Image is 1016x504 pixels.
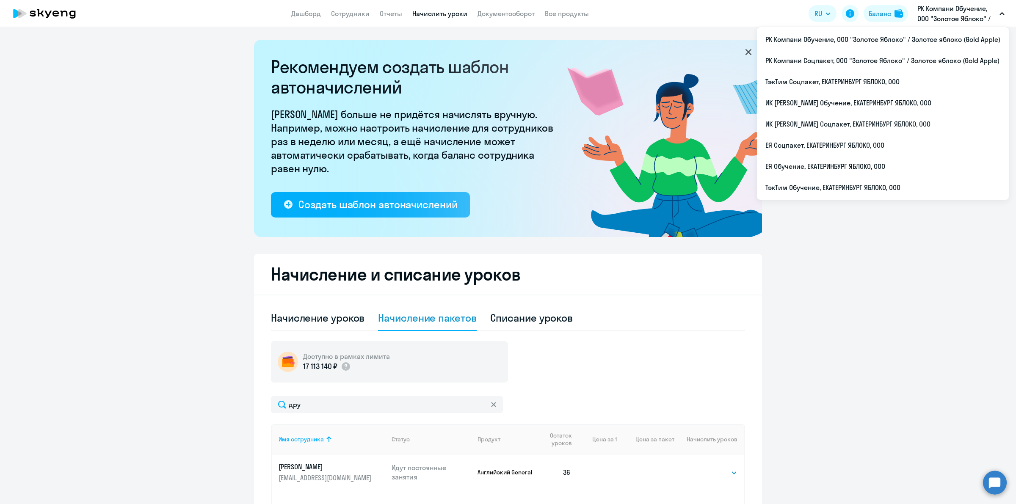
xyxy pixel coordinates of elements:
[392,435,471,443] div: Статус
[913,3,1009,24] button: РК Компани Обучение, ООО "Золотое Яблоко" / Золотое яблоко (Gold Apple)
[271,396,503,413] input: Поиск по имени, email, продукту или статусу
[674,424,744,454] th: Начислить уроков
[869,8,891,19] div: Баланс
[478,435,500,443] div: Продукт
[478,435,535,443] div: Продукт
[535,454,578,490] td: 36
[809,5,837,22] button: RU
[271,264,745,284] h2: Начисление и списание уроков
[895,9,903,18] img: balance
[380,9,402,18] a: Отчеты
[478,468,535,476] p: Английский General
[757,27,1009,200] ul: RU
[303,361,337,372] p: 17 113 140 ₽
[541,432,578,447] div: Остаток уроков
[617,424,674,454] th: Цена за пакет
[917,3,996,24] p: РК Компани Обучение, ООО "Золотое Яблоко" / Золотое яблоко (Gold Apple)
[392,435,410,443] div: Статус
[279,462,385,482] a: [PERSON_NAME][EMAIL_ADDRESS][DOMAIN_NAME]
[303,352,390,361] h5: Доступно в рамках лимита
[271,192,470,218] button: Создать шаблон автоначислений
[490,311,573,325] div: Списание уроков
[392,463,471,482] p: Идут постоянные занятия
[271,311,364,325] div: Начисление уроков
[378,311,476,325] div: Начисление пакетов
[291,9,321,18] a: Дашборд
[279,473,373,482] p: [EMAIL_ADDRESS][DOMAIN_NAME]
[331,9,370,18] a: Сотрудники
[814,8,822,19] span: RU
[278,352,298,372] img: wallet-circle.png
[478,9,535,18] a: Документооборот
[412,9,467,18] a: Начислить уроки
[279,435,385,443] div: Имя сотрудника
[545,9,589,18] a: Все продукты
[298,198,457,211] div: Создать шаблон автоначислений
[271,57,559,97] h2: Рекомендуем создать шаблон автоначислений
[271,107,559,175] p: [PERSON_NAME] больше не придётся начислять вручную. Например, можно настроить начисление для сотр...
[578,424,617,454] th: Цена за 1
[864,5,908,22] button: Балансbalance
[541,432,571,447] span: Остаток уроков
[279,462,373,471] p: [PERSON_NAME]
[279,435,324,443] div: Имя сотрудника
